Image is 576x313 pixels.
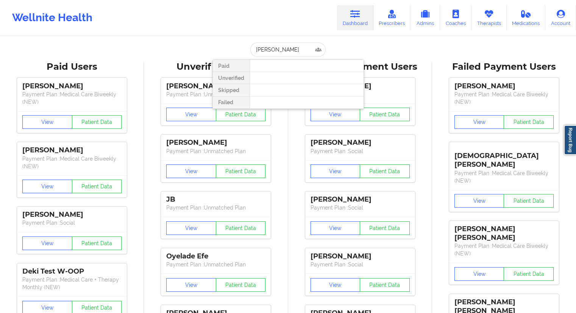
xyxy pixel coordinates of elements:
[360,164,410,178] button: Patient Data
[22,236,72,250] button: View
[454,267,504,281] button: View
[454,194,504,208] button: View
[216,108,266,121] button: Patient Data
[149,61,283,73] div: Unverified Users
[22,180,72,193] button: View
[72,180,122,193] button: Patient Data
[454,225,554,242] div: [PERSON_NAME] [PERSON_NAME]
[545,5,576,30] a: Account
[22,82,122,91] div: [PERSON_NAME]
[213,97,250,109] div: Failed
[311,195,410,204] div: [PERSON_NAME]
[454,242,554,257] p: Payment Plan : Medical Care Biweekly (NEW)
[166,278,216,292] button: View
[440,5,471,30] a: Coaches
[72,115,122,129] button: Patient Data
[360,221,410,235] button: Patient Data
[337,5,373,30] a: Dashboard
[454,82,554,91] div: [PERSON_NAME]
[504,194,554,208] button: Patient Data
[454,115,504,129] button: View
[166,204,265,211] p: Payment Plan : Unmatched Plan
[166,91,265,98] p: Payment Plan : Unmatched Plan
[22,267,122,276] div: Deki Test W-OOP
[311,221,361,235] button: View
[360,278,410,292] button: Patient Data
[22,146,122,155] div: [PERSON_NAME]
[216,164,266,178] button: Patient Data
[311,138,410,147] div: [PERSON_NAME]
[22,115,72,129] button: View
[311,147,410,155] p: Payment Plan : Social
[504,115,554,129] button: Patient Data
[166,108,216,121] button: View
[166,138,265,147] div: [PERSON_NAME]
[311,108,361,121] button: View
[22,219,122,227] p: Payment Plan : Social
[507,5,546,30] a: Medications
[213,60,250,72] div: Paid
[166,221,216,235] button: View
[311,278,361,292] button: View
[22,276,122,291] p: Payment Plan : Medical Care + Therapy Monthly (NEW)
[360,108,410,121] button: Patient Data
[311,164,361,178] button: View
[411,5,440,30] a: Admins
[22,155,122,170] p: Payment Plan : Medical Care Biweekly (NEW)
[471,5,507,30] a: Therapists
[454,91,554,106] p: Payment Plan : Medical Care Biweekly (NEW)
[311,252,410,261] div: [PERSON_NAME]
[22,210,122,219] div: [PERSON_NAME]
[437,61,571,73] div: Failed Payment Users
[166,164,216,178] button: View
[213,84,250,96] div: Skipped
[216,278,266,292] button: Patient Data
[166,82,265,91] div: [PERSON_NAME]
[22,91,122,106] p: Payment Plan : Medical Care Biweekly (NEW)
[311,204,410,211] p: Payment Plan : Social
[72,236,122,250] button: Patient Data
[454,169,554,185] p: Payment Plan : Medical Care Biweekly (NEW)
[373,5,411,30] a: Prescribers
[311,261,410,268] p: Payment Plan : Social
[5,61,139,73] div: Paid Users
[564,125,576,155] a: Report Bug
[166,195,265,204] div: JB
[166,147,265,155] p: Payment Plan : Unmatched Plan
[166,261,265,268] p: Payment Plan : Unmatched Plan
[216,221,266,235] button: Patient Data
[504,267,554,281] button: Patient Data
[213,72,250,84] div: Unverified
[454,146,554,169] div: [DEMOGRAPHIC_DATA][PERSON_NAME]
[166,252,265,261] div: Oyelade Efe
